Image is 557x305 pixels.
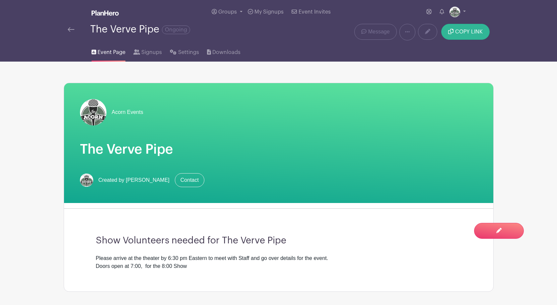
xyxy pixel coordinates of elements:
img: Acorn%20Logo%20SMALL.jpg [80,99,106,126]
span: Acorn Events [112,108,143,116]
span: Downloads [212,48,241,56]
a: Settings [170,40,199,62]
a: Signups [133,40,162,62]
span: Event Invites [299,9,331,15]
a: Event Page [92,40,125,62]
div: The Verve Pipe [90,24,190,35]
h3: Show Volunteers needed for The Verve Pipe [96,235,461,246]
img: Acorn%20Logo%20SMALL.jpg [80,174,93,187]
a: Downloads [207,40,241,62]
span: Settings [178,48,199,56]
a: Message [354,24,396,40]
img: back-arrow-29a5d9b10d5bd6ae65dc969a981735edf675c4d7a1fe02e03b50dbd4ba3cdb55.svg [68,27,74,32]
div: Please arrive at the theater by 6:30 pm Eastern to meet with Staff and go over details for the ev... [96,254,461,270]
span: COPY LINK [455,29,483,34]
img: logo_white-6c42ec7e38ccf1d336a20a19083b03d10ae64f83f12c07503d8b9e83406b4c7d.svg [92,10,119,16]
img: Acorn%20Logo%20SMALL.jpg [450,7,460,17]
a: Contact [175,173,204,187]
span: Signups [141,48,162,56]
span: My Signups [254,9,284,15]
span: Groups [218,9,237,15]
span: Created by [PERSON_NAME] [99,176,170,184]
span: Event Page [98,48,125,56]
span: Message [368,28,390,36]
button: COPY LINK [441,24,489,40]
h1: The Verve Pipe [80,141,477,157]
span: Ongoing [162,25,190,34]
